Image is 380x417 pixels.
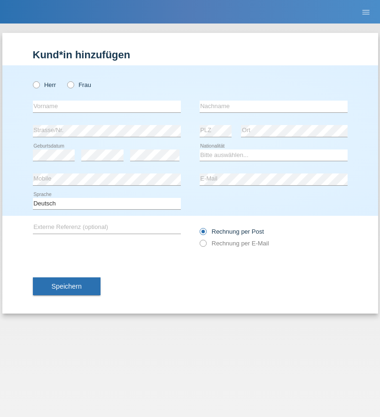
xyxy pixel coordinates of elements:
[33,81,39,87] input: Herr
[361,8,371,17] i: menu
[52,283,82,290] span: Speichern
[200,240,206,252] input: Rechnung per E-Mail
[357,9,375,15] a: menu
[67,81,73,87] input: Frau
[33,49,348,61] h1: Kund*in hinzufügen
[200,228,206,240] input: Rechnung per Post
[33,277,101,295] button: Speichern
[33,81,56,88] label: Herr
[200,228,264,235] label: Rechnung per Post
[200,240,269,247] label: Rechnung per E-Mail
[67,81,91,88] label: Frau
